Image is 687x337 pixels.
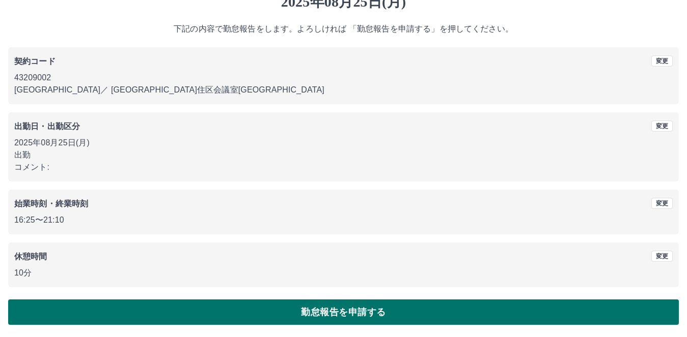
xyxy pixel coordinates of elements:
button: 変更 [651,251,673,262]
b: 出勤日・出勤区分 [14,122,80,131]
button: 変更 [651,198,673,209]
p: 2025年08月25日(月) [14,137,673,149]
button: 変更 [651,55,673,67]
p: 16:25 〜 21:10 [14,214,673,226]
p: 出勤 [14,149,673,161]
p: 10分 [14,267,673,279]
button: 勤怠報告を申請する [8,299,679,325]
b: 契約コード [14,57,56,66]
button: 変更 [651,120,673,132]
p: 43209002 [14,72,673,84]
b: 始業時刻・終業時刻 [14,199,88,208]
b: 休憩時間 [14,252,47,261]
p: 下記の内容で勤怠報告をします。よろしければ 「勤怠報告を申請する」を押してください。 [8,23,679,35]
p: コメント: [14,161,673,173]
p: [GEOGRAPHIC_DATA] ／ [GEOGRAPHIC_DATA]住区会議室[GEOGRAPHIC_DATA] [14,84,673,96]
